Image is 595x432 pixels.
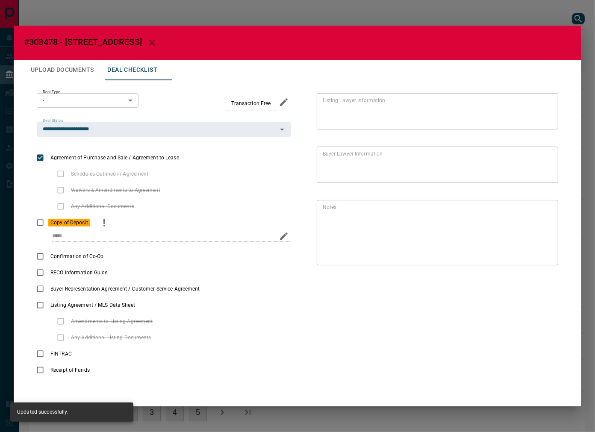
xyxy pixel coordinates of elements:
div: - [37,93,138,108]
span: Listing Agreement / MLS Data Sheet [48,301,137,309]
span: Buyer Representation Agreement / Customer Service Agreement [48,285,202,293]
span: Waivers & Amendments to Agreement [69,186,162,194]
span: Any Additional Listing Documents [69,334,153,341]
textarea: text field [323,204,549,262]
span: #308478 - [STREET_ADDRESS] [24,37,142,47]
span: FINTRAC [48,350,74,358]
span: Receipt of Funds [48,366,92,374]
input: checklist input [52,231,273,242]
span: Schedules Outlined in Agreement [69,170,151,178]
span: Copy of Deposit [48,219,90,226]
textarea: text field [323,97,549,126]
button: Deal Checklist [100,60,164,80]
button: priority [97,215,112,231]
button: Open [276,123,288,135]
span: Amendments to Listing Agreement [69,317,155,325]
div: Updated successfully. [17,405,68,419]
span: Confirmation of Co-Op [48,253,106,260]
span: RECO Information Guide [48,269,109,276]
button: edit [277,95,291,109]
span: Any Additional Documents [69,203,136,210]
label: Deal Type [43,89,60,95]
textarea: text field [323,150,549,179]
label: Deal Status [43,118,63,123]
span: Agreement of Purchase and Sale / Agreement to Lease [48,154,181,162]
button: Upload Documents [24,60,100,80]
button: edit [277,229,291,244]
